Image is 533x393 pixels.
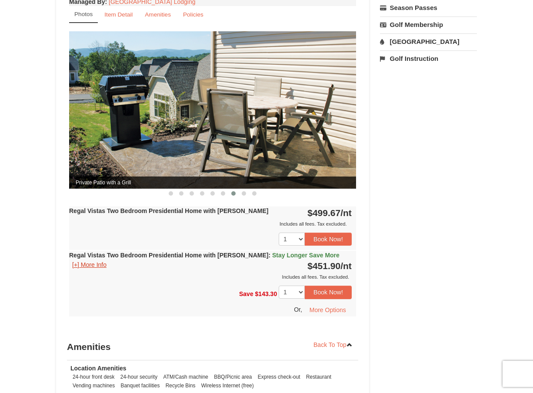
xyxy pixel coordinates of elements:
li: 24-hour front desk [70,373,117,381]
div: Includes all fees. Tax excluded. [69,220,352,228]
li: BBQ/Picnic area [212,373,254,381]
small: Photos [74,11,93,17]
a: Item Detail [99,6,138,23]
button: Book Now! [305,286,352,299]
a: Amenities [139,6,177,23]
span: : [268,252,270,259]
small: Policies [183,11,203,18]
li: Recycle Bins [163,381,198,390]
a: Back To Top [308,338,358,351]
li: Banquet facilities [119,381,162,390]
small: Item Detail [104,11,133,18]
strong: $499.67 [307,208,352,218]
button: More Options [304,303,352,316]
li: 24-hour security [118,373,160,381]
span: Stay Longer Save More [272,252,340,259]
a: Policies [177,6,209,23]
h3: Amenities [67,338,358,356]
span: $451.90 [307,261,340,271]
li: Restaurant [304,373,333,381]
a: Golf Instruction [380,50,477,67]
span: $143.30 [255,290,277,297]
li: Express check-out [256,373,303,381]
span: Save [239,290,253,297]
span: /nt [340,261,352,271]
a: Photos [69,6,98,23]
span: /nt [340,208,352,218]
button: Book Now! [305,233,352,246]
span: Private Patio with a Grill [69,177,356,189]
li: Wireless Internet (free) [199,381,256,390]
a: Golf Membership [380,17,477,33]
a: [GEOGRAPHIC_DATA] [380,33,477,50]
strong: Regal Vistas Two Bedroom Presidential Home with [PERSON_NAME] [69,252,340,259]
li: ATM/Cash machine [161,373,210,381]
small: Amenities [145,11,171,18]
button: [+] More Info [69,260,110,270]
li: Vending machines [70,381,117,390]
div: Includes all fees. Tax excluded. [69,273,352,281]
strong: Regal Vistas Two Bedroom Presidential Home with [PERSON_NAME] [69,207,268,214]
img: Private Patio with a Grill [69,31,356,188]
strong: Location Amenities [70,365,127,372]
span: Or, [294,306,302,313]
